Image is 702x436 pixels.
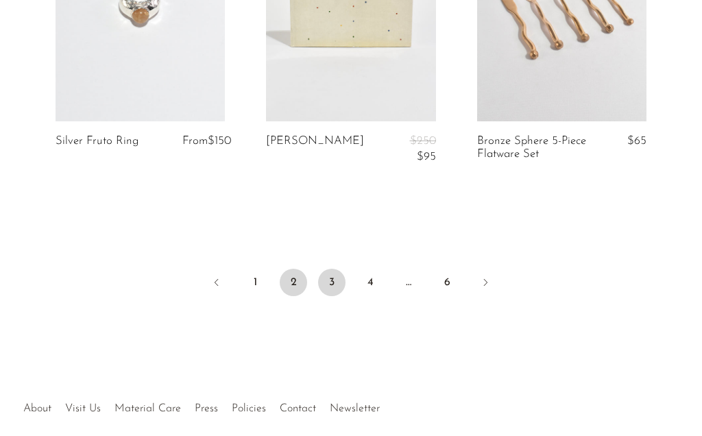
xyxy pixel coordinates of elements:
[318,269,346,296] a: 3
[232,403,266,414] a: Policies
[241,269,269,296] a: 1
[23,403,51,414] a: About
[417,151,436,162] span: $95
[356,269,384,296] a: 4
[280,403,316,414] a: Contact
[280,269,307,296] span: 2
[16,392,387,418] ul: Quick links
[266,135,364,163] a: [PERSON_NAME]
[56,135,138,147] a: Silver Fruto Ring
[330,403,380,414] a: Newsletter
[477,135,588,160] a: Bronze Sphere 5-Piece Flatware Set
[395,269,422,296] span: …
[203,269,230,299] a: Previous
[433,269,461,296] a: 6
[182,135,225,147] div: From
[65,403,101,414] a: Visit Us
[195,403,218,414] a: Press
[472,269,499,299] a: Next
[627,135,646,147] span: $65
[208,135,231,147] span: $150
[410,135,436,147] span: $250
[114,403,181,414] a: Material Care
